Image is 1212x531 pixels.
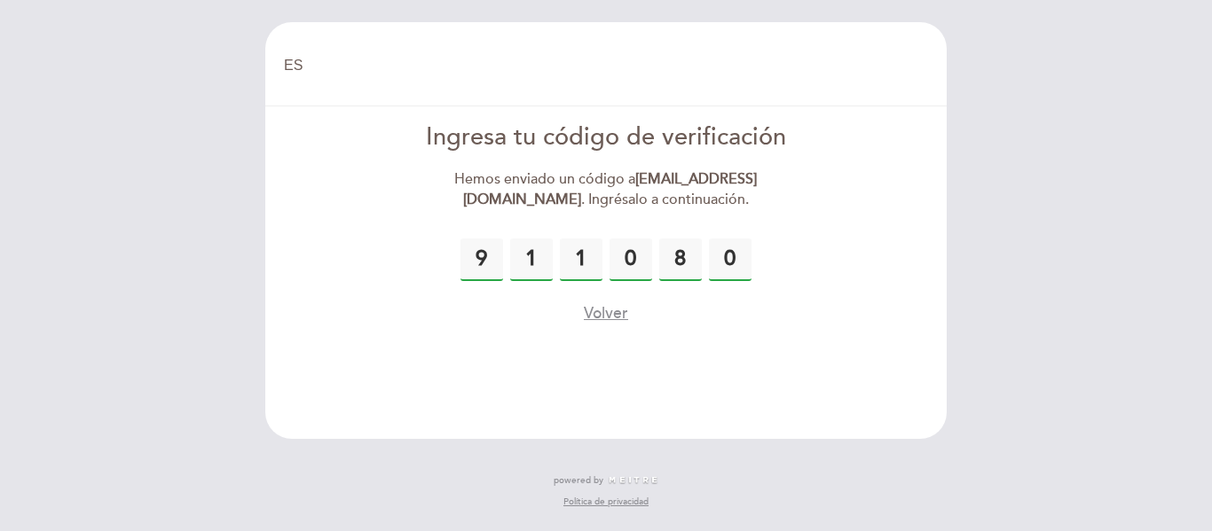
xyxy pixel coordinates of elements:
[460,238,503,281] input: 0
[709,238,752,281] input: 0
[560,238,602,281] input: 0
[610,238,652,281] input: 0
[563,496,649,508] a: Política de privacidad
[510,238,553,281] input: 0
[584,302,628,324] button: Volver
[403,169,810,210] div: Hemos enviado un código a . Ingrésalo a continuación.
[659,238,702,281] input: 0
[403,121,810,155] div: Ingresa tu código de verificación
[554,474,658,487] a: powered by
[463,170,758,208] strong: [EMAIL_ADDRESS][DOMAIN_NAME]
[554,474,603,487] span: powered by
[608,476,658,485] img: MEITRE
